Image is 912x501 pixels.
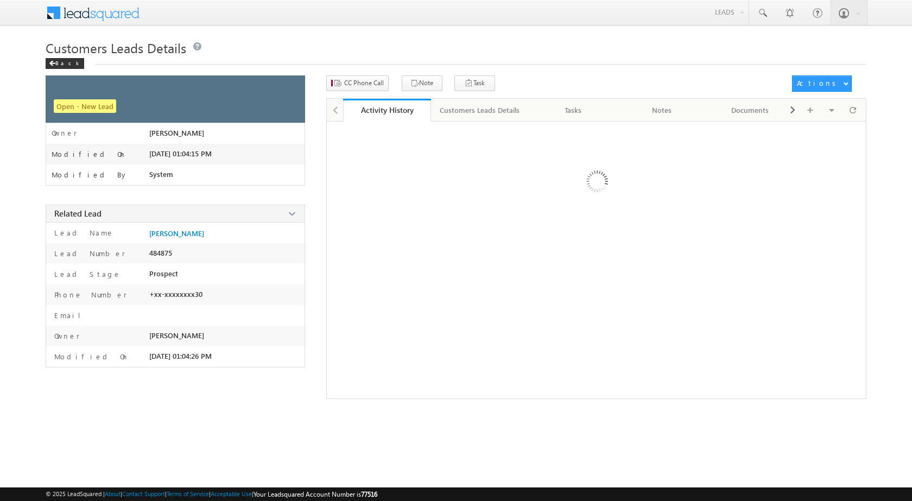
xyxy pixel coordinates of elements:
[52,352,129,362] label: Modified On
[52,310,89,320] label: Email
[149,129,204,137] span: [PERSON_NAME]
[351,105,423,115] div: Activity History
[344,78,384,88] span: CC Phone Call
[402,75,442,91] button: Note
[52,170,128,179] label: Modified By
[431,99,529,122] a: Customers Leads Details
[149,269,178,278] span: Prospect
[149,249,172,257] span: 484875
[326,75,389,91] button: CC Phone Call
[54,208,102,219] span: Related Lead
[149,331,204,340] span: [PERSON_NAME]
[52,150,126,158] label: Modified On
[52,249,125,258] label: Lead Number
[538,104,608,117] div: Tasks
[618,99,706,122] a: Notes
[122,490,165,497] a: Contact Support
[149,229,204,238] a: [PERSON_NAME]
[254,490,377,498] span: Your Leadsquared Account Number is
[46,39,186,56] span: Customers Leads Details
[46,489,377,499] span: © 2025 LeadSquared | | | | |
[52,269,121,279] label: Lead Stage
[797,78,840,88] div: Actions
[440,104,520,117] div: Customers Leads Details
[361,490,377,498] span: 77516
[149,352,212,360] span: [DATE] 01:04:26 PM
[211,490,252,497] a: Acceptable Use
[529,99,618,122] a: Tasks
[149,290,202,299] span: +xx-xxxxxxxx30
[167,490,209,497] a: Terms of Service
[626,104,696,117] div: Notes
[792,75,852,92] button: Actions
[52,228,114,238] label: Lead Name
[105,490,121,497] a: About
[715,104,785,117] div: Documents
[540,127,653,239] img: Loading ...
[706,99,795,122] a: Documents
[52,129,77,137] label: Owner
[54,99,116,113] span: Open - New Lead
[149,149,212,158] span: [DATE] 01:04:15 PM
[52,331,80,341] label: Owner
[46,58,84,69] div: Back
[343,99,432,122] a: Activity History
[52,290,127,300] label: Phone Number
[454,75,495,91] button: Task
[149,170,173,179] span: System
